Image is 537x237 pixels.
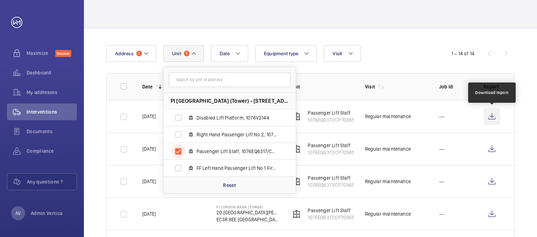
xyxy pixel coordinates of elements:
[308,109,355,116] p: Passenger Lift Staff
[308,181,355,188] p: 1076EQ6317/CP70965
[255,45,317,62] button: Equipment type
[142,145,156,152] p: [DATE]
[365,210,411,217] div: Regular maintenance
[55,50,71,57] span: Discover
[27,50,55,57] span: Maximize
[27,128,77,135] span: Documents
[216,209,279,216] p: 20 [GEOGRAPHIC_DATA][PERSON_NAME][PERSON_NAME]
[27,69,77,76] span: Dashboard
[142,113,156,120] p: [DATE]
[196,148,278,155] span: Passenger Lift Staff, 1076EQ6317/CP70965
[31,210,63,217] p: Admin Vertica
[211,45,248,62] button: Date
[27,89,77,96] span: My addresses
[332,51,342,56] span: Visit
[171,97,289,105] span: PI [GEOGRAPHIC_DATA] (Tower) - [STREET_ADDRESS][PERSON_NAME][PERSON_NAME]
[291,83,353,90] p: Unit
[439,83,472,90] p: Job Id
[365,113,411,120] div: Regular maintenance
[15,210,21,217] p: AV
[308,142,355,149] p: Passenger Lift Staff
[27,108,77,115] span: Interventions
[184,51,189,56] span: 1
[136,51,142,56] span: 1
[475,89,509,96] div: Download report
[308,116,355,123] p: 1076EQ6317/CP70965
[292,210,301,218] img: elevator.svg
[451,50,474,57] div: 1 – 14 of 14
[365,145,411,152] div: Regular maintenance
[216,216,279,223] p: EC3R 8EE [GEOGRAPHIC_DATA]
[196,165,278,172] span: FF Left Hand Passenger Lift No 1 Fire Fighting, 1076EQ6315/CP70963
[292,112,301,121] img: elevator.svg
[223,182,236,189] p: Reset
[308,207,355,214] p: Passenger Lift Staff
[439,210,445,217] p: ---
[308,214,355,221] p: 1076EQ6317/CP70965
[308,149,355,156] p: 1076EQ6317/CP70965
[196,114,278,121] span: Disabled Lift Platform, 1076V2144
[365,83,375,90] p: Visit
[439,145,445,152] p: ---
[292,145,301,153] img: elevator.svg
[142,178,156,185] p: [DATE]
[27,148,77,155] span: Compliance
[196,131,278,138] span: Right Hand Passenger Lift No 2, 1076EQ6316/CP70964
[106,45,156,62] button: Address1
[115,51,134,56] span: Address
[264,51,299,56] span: Equipment type
[308,174,355,181] p: Passenger Lift Staff
[439,113,445,120] p: ---
[292,177,301,186] img: elevator.svg
[439,178,445,185] p: ---
[169,72,291,87] input: Search by unit or address
[142,210,156,217] p: [DATE]
[163,45,204,62] button: Unit1
[172,51,181,56] span: Unit
[324,45,360,62] button: Visit
[142,83,152,90] p: Date
[365,178,411,185] div: Regular maintenance
[216,205,279,209] p: PI London Bank (Tower)
[220,51,230,56] span: Date
[27,178,77,185] span: Any questions ?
